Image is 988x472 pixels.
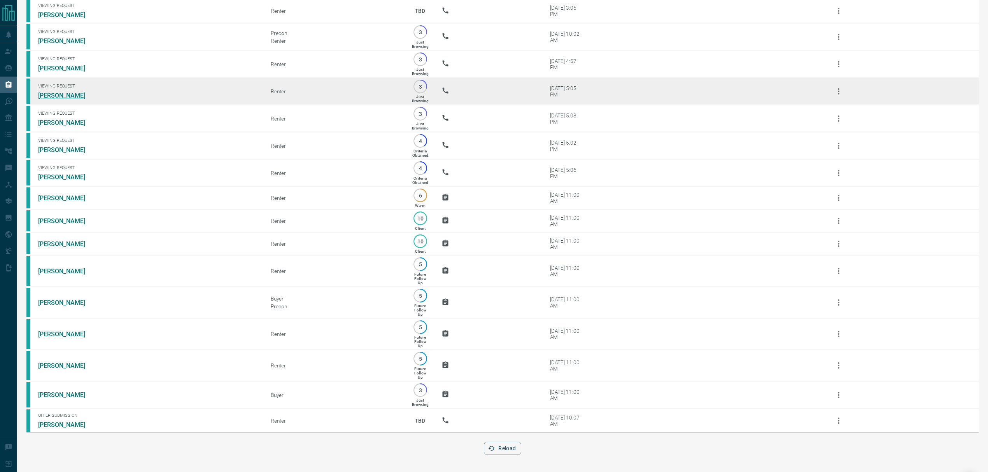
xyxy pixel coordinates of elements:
[550,5,583,17] div: [DATE] 3:05 PM
[38,391,96,399] a: [PERSON_NAME]
[271,295,399,302] div: Buyer
[550,265,583,277] div: [DATE] 11:00 AM
[412,122,429,130] p: Just Browsing
[26,319,30,349] div: condos.ca
[417,111,423,117] p: 3
[417,293,423,299] p: 5
[550,389,583,401] div: [DATE] 11:00 AM
[38,362,96,369] a: [PERSON_NAME]
[26,288,30,317] div: condos.ca
[412,94,429,103] p: Just Browsing
[412,176,428,185] p: Criteria Obtained
[417,84,423,89] p: 3
[271,88,399,94] div: Renter
[412,398,429,407] p: Just Browsing
[271,418,399,424] div: Renter
[38,92,96,99] a: [PERSON_NAME]
[417,192,423,198] p: 6
[271,195,399,201] div: Renter
[271,241,399,247] div: Renter
[271,30,399,36] div: Precon
[26,233,30,254] div: condos.ca
[550,31,583,43] div: [DATE] 10:02 AM
[26,187,30,208] div: condos.ca
[550,140,583,152] div: [DATE] 5:02 PM
[414,304,426,316] p: Future Follow Up
[26,256,30,286] div: condos.ca
[550,112,583,125] div: [DATE] 5:08 PM
[38,299,96,306] a: [PERSON_NAME]
[417,29,423,35] p: 3
[26,210,30,231] div: condos.ca
[271,303,399,309] div: Precon
[38,330,96,338] a: [PERSON_NAME]
[550,238,583,250] div: [DATE] 11:00 AM
[484,442,521,455] button: Reload
[271,143,399,149] div: Renter
[417,324,423,330] p: 5
[271,218,399,224] div: Renter
[38,165,259,170] span: Viewing Request
[38,194,96,202] a: [PERSON_NAME]
[415,203,426,208] p: Warm
[417,56,423,62] p: 3
[38,146,96,154] a: [PERSON_NAME]
[412,149,428,157] p: Criteria Obtained
[26,51,30,77] div: condos.ca
[417,138,423,144] p: 4
[26,24,30,49] div: condos.ca
[550,215,583,227] div: [DATE] 11:00 AM
[38,267,96,275] a: [PERSON_NAME]
[550,167,583,179] div: [DATE] 5:06 PM
[550,192,583,204] div: [DATE] 11:00 AM
[415,249,426,253] p: Client
[414,335,426,348] p: Future Follow Up
[38,29,259,34] span: Viewing Request
[412,67,429,76] p: Just Browsing
[38,119,96,126] a: [PERSON_NAME]
[550,58,583,70] div: [DATE] 4:57 PM
[417,356,423,362] p: 5
[412,40,429,49] p: Just Browsing
[550,85,583,98] div: [DATE] 5:05 PM
[38,173,96,181] a: [PERSON_NAME]
[271,8,399,14] div: Renter
[26,133,30,158] div: condos.ca
[38,111,259,116] span: Viewing Request
[271,331,399,337] div: Renter
[26,409,30,432] div: condos.ca
[410,410,430,431] p: TBD
[271,115,399,122] div: Renter
[38,65,96,72] a: [PERSON_NAME]
[38,37,96,45] a: [PERSON_NAME]
[38,11,96,19] a: [PERSON_NAME]
[417,261,423,267] p: 5
[550,328,583,340] div: [DATE] 11:00 AM
[38,56,259,61] span: Viewing Request
[271,170,399,176] div: Renter
[26,351,30,380] div: condos.ca
[38,413,259,418] span: Offer Submission
[550,296,583,309] div: [DATE] 11:00 AM
[26,106,30,131] div: condos.ca
[271,268,399,274] div: Renter
[410,0,430,21] p: TBD
[550,414,583,427] div: [DATE] 10:07 AM
[414,367,426,379] p: Future Follow Up
[415,226,426,231] p: Client
[38,421,96,428] a: [PERSON_NAME]
[38,84,259,89] span: Viewing Request
[38,138,259,143] span: Viewing Request
[271,38,399,44] div: Renter
[550,359,583,372] div: [DATE] 11:00 AM
[38,240,96,248] a: [PERSON_NAME]
[26,382,30,407] div: condos.ca
[271,61,399,67] div: Renter
[417,238,423,244] p: 10
[417,165,423,171] p: 4
[26,79,30,104] div: condos.ca
[38,3,259,8] span: Viewing Request
[414,272,426,285] p: Future Follow Up
[417,387,423,393] p: 3
[271,362,399,369] div: Renter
